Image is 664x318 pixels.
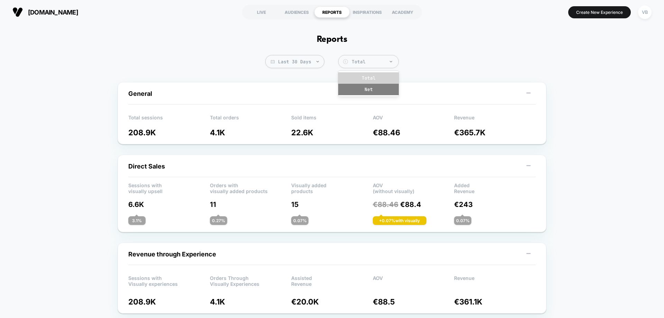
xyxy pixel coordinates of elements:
[128,297,210,306] p: 208.9K
[210,115,292,125] p: Total orders
[291,128,373,137] p: 22.6K
[128,115,210,125] p: Total sessions
[317,35,347,45] h1: Reports
[128,90,152,97] span: General
[128,251,216,258] span: Revenue through Experience
[291,115,373,125] p: Sold items
[291,200,373,209] p: 15
[454,128,536,137] p: € 365.7K
[316,61,319,62] img: end
[12,7,23,17] img: Visually logo
[279,7,314,18] div: AUDIENCES
[352,59,395,65] div: Total
[271,60,275,63] img: calendar
[454,216,471,225] div: 0.07 %
[210,216,227,225] div: 0.27 %
[291,275,373,285] p: Assisted Revenue
[373,275,454,285] p: AOV
[390,61,392,62] img: end
[454,115,536,125] p: Revenue
[210,200,292,209] p: 11
[128,216,146,225] div: 3.1 %
[128,182,210,193] p: Sessions with visually upsell
[128,128,210,137] p: 208.9K
[373,128,454,137] p: € 88.46
[338,72,399,84] div: Total
[373,200,454,209] p: € 88.4
[314,7,350,18] div: REPORTS
[636,5,654,19] button: VB
[10,7,80,18] button: [DOMAIN_NAME]
[265,55,324,68] span: Last 30 Days
[385,7,420,18] div: ACADEMY
[344,60,346,63] tspan: $
[128,200,210,209] p: 6.6K
[373,216,426,225] div: + 0.07 % with visually
[350,7,385,18] div: INSPIRATIONS
[338,84,399,95] div: Net
[244,7,279,18] div: LIVE
[291,297,373,306] p: € 20.0K
[568,6,631,18] button: Create New Experience
[28,9,78,16] span: [DOMAIN_NAME]
[210,275,292,285] p: Orders Through Visually Experiences
[210,182,292,193] p: Orders with visually added products
[128,275,210,285] p: Sessions with Visually experiences
[291,182,373,193] p: Visually added products
[373,182,454,193] p: AOV (without visually)
[454,275,536,285] p: Revenue
[454,200,536,209] p: € 243
[210,297,292,306] p: 4.1K
[454,297,536,306] p: € 361.1K
[128,163,165,170] span: Direct Sales
[373,200,398,209] span: € 88.46
[373,297,454,306] p: € 88.5
[373,115,454,125] p: AOV
[638,6,652,19] div: VB
[291,216,308,225] div: 0.07 %
[454,182,536,193] p: Added Revenue
[210,128,292,137] p: 4.1K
